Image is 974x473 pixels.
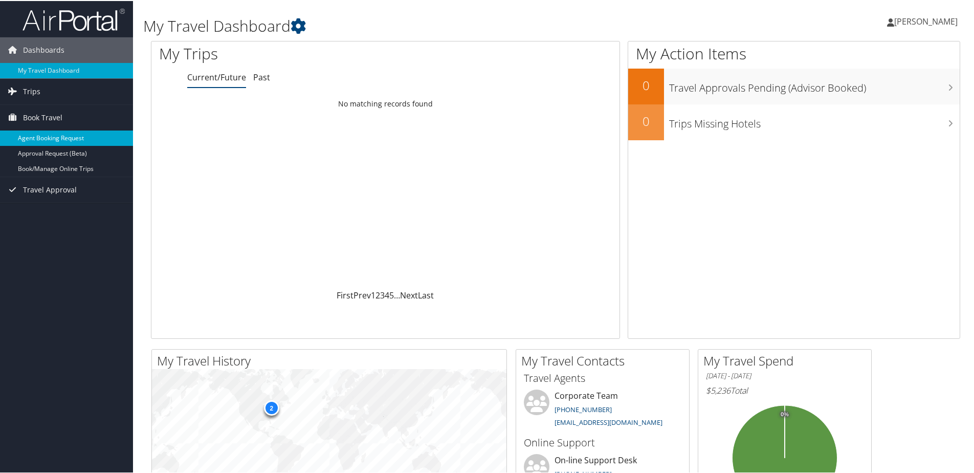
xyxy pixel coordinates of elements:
div: 2 [263,399,279,415]
a: [EMAIL_ADDRESS][DOMAIN_NAME] [555,417,662,426]
a: Next [400,289,418,300]
span: Travel Approval [23,176,77,202]
h2: 0 [628,76,664,93]
span: [PERSON_NAME] [894,15,958,26]
span: … [394,289,400,300]
a: 1 [371,289,375,300]
a: 4 [385,289,389,300]
a: [PHONE_NUMBER] [555,404,612,413]
h6: [DATE] - [DATE] [706,370,864,380]
h2: 0 [628,112,664,129]
h2: My Travel Spend [703,351,871,369]
span: Dashboards [23,36,64,62]
h3: Online Support [524,435,681,449]
h3: Travel Approvals Pending (Advisor Booked) [669,75,960,94]
h3: Travel Agents [524,370,681,384]
li: Corporate Team [519,389,687,431]
span: $5,236 [706,384,730,395]
td: No matching records found [151,94,619,112]
h1: My Trips [159,42,417,63]
a: Prev [353,289,371,300]
a: 3 [380,289,385,300]
h3: Trips Missing Hotels [669,111,960,130]
a: 0Trips Missing Hotels [628,103,960,139]
a: Last [418,289,434,300]
span: Trips [23,78,40,103]
a: First [337,289,353,300]
tspan: 0% [781,411,789,417]
a: Past [253,71,270,82]
h1: My Travel Dashboard [143,14,693,36]
a: 2 [375,289,380,300]
a: Current/Future [187,71,246,82]
h2: My Travel Contacts [521,351,689,369]
a: 5 [389,289,394,300]
a: 0Travel Approvals Pending (Advisor Booked) [628,68,960,103]
h6: Total [706,384,864,395]
h1: My Action Items [628,42,960,63]
img: airportal-logo.png [23,7,125,31]
span: Book Travel [23,104,62,130]
a: [PERSON_NAME] [887,5,968,36]
h2: My Travel History [157,351,506,369]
